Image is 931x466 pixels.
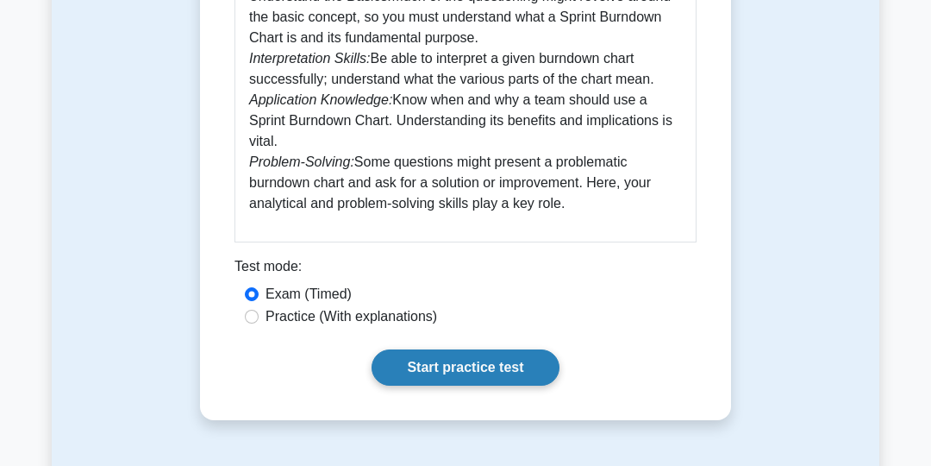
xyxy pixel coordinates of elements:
[266,306,437,327] label: Practice (With explanations)
[249,51,371,66] i: Interpretation Skills:
[249,92,392,107] i: Application Knowledge:
[372,349,559,386] a: Start practice test
[266,284,352,305] label: Exam (Timed)
[249,154,354,169] i: Problem-Solving:
[234,256,697,284] div: Test mode:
